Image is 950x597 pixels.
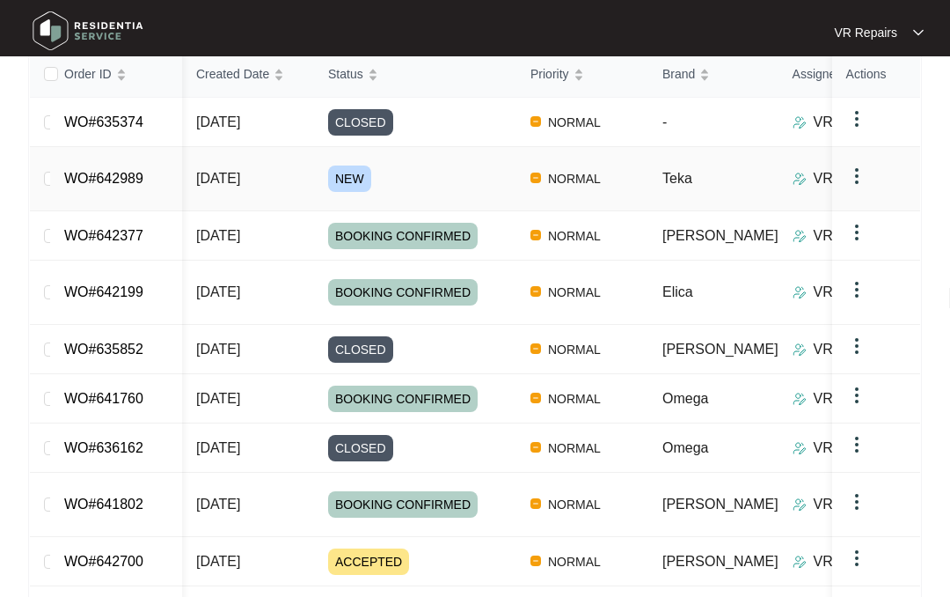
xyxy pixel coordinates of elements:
[530,64,569,84] span: Priority
[662,228,778,243] span: [PERSON_NAME]
[541,339,608,360] span: NORMAL
[64,64,112,84] span: Order ID
[196,342,240,357] span: [DATE]
[846,222,867,243] img: dropdown arrow
[328,336,393,363] span: CLOSED
[793,285,807,299] img: Assigner Icon
[64,497,143,512] a: WO#641802
[846,108,867,129] img: dropdown arrow
[328,386,478,412] span: BOOKING CONFIRMED
[814,112,886,133] p: VR Repairs
[793,64,844,84] span: Assignee
[530,343,541,354] img: Vercel Logo
[328,435,393,461] span: CLOSED
[541,112,608,133] span: NORMAL
[662,440,708,455] span: Omega
[328,166,371,192] span: NEW
[913,28,924,37] img: dropdown arrow
[328,279,478,306] span: BOOKING CONFIRMED
[662,554,778,569] span: [PERSON_NAME]
[662,171,692,186] span: Teka
[541,551,608,572] span: NORMAL
[64,171,143,186] a: WO#642989
[530,442,541,453] img: Vercel Logo
[662,497,778,512] span: [PERSON_NAME]
[814,339,886,360] p: VR Repairs
[196,114,240,129] span: [DATE]
[196,64,269,84] span: Created Date
[662,114,667,129] span: -
[846,279,867,300] img: dropdown arrow
[814,388,886,409] p: VR Repairs
[834,24,897,41] p: VR Repairs
[814,551,886,572] p: VR Repairs
[793,115,807,129] img: Assigner Icon
[530,173,541,183] img: Vercel Logo
[196,497,240,512] span: [DATE]
[814,282,886,303] p: VR Repairs
[541,388,608,409] span: NORMAL
[541,282,608,303] span: NORMAL
[662,284,693,299] span: Elica
[530,286,541,297] img: Vercel Logo
[50,51,182,98] th: Order ID
[832,51,920,98] th: Actions
[328,223,478,249] span: BOOKING CONFIRMED
[541,438,608,459] span: NORMAL
[530,556,541,566] img: Vercel Logo
[314,51,516,98] th: Status
[846,434,867,455] img: dropdown arrow
[541,494,608,515] span: NORMAL
[541,225,608,247] span: NORMAL
[814,494,886,515] p: VR Repairs
[530,230,541,240] img: Vercel Logo
[793,441,807,455] img: Assigner Icon
[328,109,393,136] span: CLOSED
[662,342,778,357] span: [PERSON_NAME]
[328,491,478,518] span: BOOKING CONFIRMED
[793,229,807,243] img: Assigner Icon
[846,385,867,406] img: dropdown arrow
[648,51,778,98] th: Brand
[814,168,886,189] p: VR Repairs
[814,225,886,247] p: VR Repairs
[814,438,886,459] p: VR Repairs
[196,228,240,243] span: [DATE]
[793,392,807,406] img: Assigner Icon
[846,335,867,357] img: dropdown arrow
[26,4,150,57] img: residentia service logo
[64,228,143,243] a: WO#642377
[196,171,240,186] span: [DATE]
[793,555,807,569] img: Assigner Icon
[530,393,541,403] img: Vercel Logo
[793,172,807,186] img: Assigner Icon
[541,168,608,189] span: NORMAL
[64,391,143,406] a: WO#641760
[64,554,143,569] a: WO#642700
[196,554,240,569] span: [DATE]
[64,284,143,299] a: WO#642199
[64,342,143,357] a: WO#635852
[196,391,240,406] span: [DATE]
[196,284,240,299] span: [DATE]
[64,440,143,455] a: WO#636162
[793,497,807,512] img: Assigner Icon
[516,51,648,98] th: Priority
[530,498,541,509] img: Vercel Logo
[793,343,807,357] img: Assigner Icon
[662,391,708,406] span: Omega
[328,64,363,84] span: Status
[328,549,409,575] span: ACCEPTED
[530,116,541,127] img: Vercel Logo
[182,51,314,98] th: Created Date
[196,440,240,455] span: [DATE]
[846,491,867,512] img: dropdown arrow
[846,548,867,569] img: dropdown arrow
[64,114,143,129] a: WO#635374
[662,64,695,84] span: Brand
[846,166,867,187] img: dropdown arrow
